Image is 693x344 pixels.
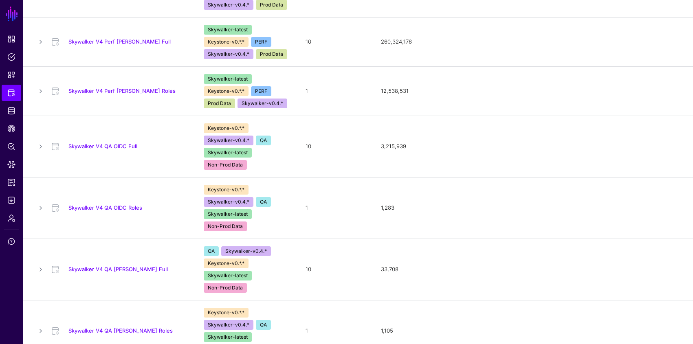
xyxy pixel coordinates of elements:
[7,178,15,186] span: Reports
[297,177,373,239] td: 1
[204,25,252,35] span: Skywalker-latest
[297,66,373,116] td: 1
[256,320,271,330] span: QA
[204,259,249,268] span: Keystone-v0.*.*
[204,332,252,342] span: Skywalker-latest
[204,209,252,219] span: Skywalker-latest
[297,116,373,177] td: 10
[2,210,21,226] a: Admin
[7,125,15,133] span: CAEP Hub
[204,283,247,293] span: Non-Prod Data
[2,156,21,173] a: Data Lens
[68,266,168,272] a: Skywalker V4 QA [PERSON_NAME] Full
[256,136,271,145] span: QA
[204,221,247,231] span: Non-Prod Data
[68,38,171,45] a: Skywalker V4 Perf [PERSON_NAME] Full
[204,160,247,170] span: Non-Prod Data
[7,214,15,222] span: Admin
[7,71,15,79] span: Snippets
[2,192,21,208] a: Logs
[381,87,680,95] div: 12,538,531
[7,196,15,204] span: Logs
[381,265,680,274] div: 33,708
[2,174,21,191] a: Reports
[251,86,271,96] span: PERF
[381,142,680,151] div: 3,215,939
[2,103,21,119] a: Identity Data Fabric
[238,99,287,108] span: Skywalker-v0.4.*
[221,246,271,256] span: Skywalker-v0.4.*
[7,89,15,97] span: Protected Systems
[297,239,373,300] td: 10
[7,237,15,245] span: Support
[204,197,253,207] span: Skywalker-v0.4.*
[68,204,142,211] a: Skywalker V4 QA OIDC Roles
[381,327,680,335] div: 1,105
[2,67,21,83] a: Snippets
[2,138,21,155] a: Policy Lens
[7,160,15,169] span: Data Lens
[204,185,249,195] span: Keystone-v0.*.*
[251,37,271,47] span: PERF
[204,123,249,133] span: Keystone-v0.*.*
[204,320,253,330] span: Skywalker-v0.4.*
[2,121,21,137] a: CAEP Hub
[256,197,271,207] span: QA
[204,86,249,96] span: Keystone-v0.*.*
[297,17,373,66] td: 10
[68,88,176,94] a: Skywalker V4 Perf [PERSON_NAME] Roles
[2,49,21,65] a: Policies
[204,136,253,145] span: Skywalker-v0.4.*
[68,327,173,334] a: Skywalker V4 QA [PERSON_NAME] Roles
[204,148,252,158] span: Skywalker-latest
[381,38,680,46] div: 260,324,178
[204,246,219,256] span: QA
[204,37,249,47] span: Keystone-v0.*.*
[7,53,15,61] span: Policies
[381,204,680,212] div: 1,283
[7,35,15,43] span: Dashboard
[204,74,252,84] span: Skywalker-latest
[204,49,253,59] span: Skywalker-v0.4.*
[256,49,287,59] span: Prod Data
[204,99,235,108] span: Prod Data
[5,5,19,23] a: SGNL
[204,308,249,318] span: Keystone-v0.*.*
[2,31,21,47] a: Dashboard
[68,143,137,149] a: Skywalker V4 QA OIDC Full
[2,85,21,101] a: Protected Systems
[7,107,15,115] span: Identity Data Fabric
[204,271,252,280] span: Skywalker-latest
[7,142,15,151] span: Policy Lens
